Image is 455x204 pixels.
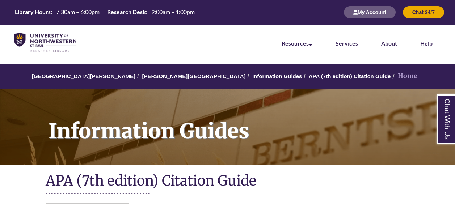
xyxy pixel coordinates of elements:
th: Library Hours: [12,8,53,16]
th: Research Desk: [104,8,148,16]
h1: APA (7th edition) Citation Guide [46,172,410,191]
a: Hours Today [12,8,198,17]
a: Information Guides [252,73,302,79]
img: UNWSP Library Logo [14,33,76,53]
a: [GEOGRAPHIC_DATA][PERSON_NAME] [32,73,135,79]
h1: Information Guides [41,89,455,155]
li: Home [391,71,417,81]
button: Chat 24/7 [403,6,444,18]
a: Chat 24/7 [403,9,444,15]
table: Hours Today [12,8,198,16]
button: My Account [344,6,396,18]
span: 7:30am – 6:00pm [56,8,100,15]
span: 9:00am – 1:00pm [151,8,195,15]
a: Services [336,40,358,47]
a: About [381,40,397,47]
a: My Account [344,9,396,15]
a: [PERSON_NAME][GEOGRAPHIC_DATA] [142,73,245,79]
a: APA (7th edition) Citation Guide [309,73,391,79]
a: Help [420,40,433,47]
a: Resources [282,40,312,47]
